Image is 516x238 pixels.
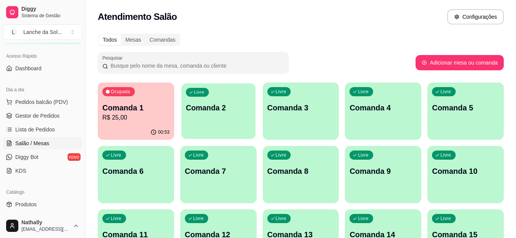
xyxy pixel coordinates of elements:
[276,215,286,222] p: Livre
[3,186,82,198] div: Catálogo
[15,139,49,147] span: Salão / Mesas
[3,165,82,177] a: KDS
[193,215,204,222] p: Livre
[181,83,256,139] button: LivreComanda 2
[15,201,37,208] span: Produtos
[10,28,17,36] span: L
[427,146,504,203] button: LivreComanda 10
[193,152,204,158] p: Livre
[267,166,335,176] p: Comanda 8
[15,153,39,161] span: Diggy Bot
[111,152,121,158] p: Livre
[3,137,82,149] a: Salão / Mesas
[15,112,60,120] span: Gestor de Pedidos
[345,146,421,203] button: LivreComanda 9
[102,113,170,122] p: R$ 25,00
[3,151,82,163] a: Diggy Botnovo
[102,102,170,113] p: Comanda 1
[416,55,504,70] button: Adicionar mesa ou comanda
[23,28,62,36] div: Lanche da Sol ...
[3,84,82,96] div: Dia a dia
[3,62,82,74] a: Dashboard
[21,219,70,226] span: Nathally
[102,55,125,61] label: Pesquisar
[146,34,180,45] div: Comandas
[349,102,417,113] p: Comanda 4
[3,212,82,224] a: Complementos
[427,83,504,140] button: LivreComanda 5
[276,89,286,95] p: Livre
[180,146,257,203] button: LivreComanda 7
[15,167,26,175] span: KDS
[349,166,417,176] p: Comanda 9
[263,146,339,203] button: LivreComanda 8
[98,11,177,23] h2: Atendimento Salão
[3,24,82,40] button: Select a team
[440,89,451,95] p: Livre
[358,215,369,222] p: Livre
[15,98,68,106] span: Pedidos balcão (PDV)
[98,83,174,140] button: OcupadaComanda 1R$ 25,0000:53
[3,96,82,108] button: Pedidos balcão (PDV)
[263,83,339,140] button: LivreComanda 3
[98,146,174,203] button: LivreComanda 6
[345,83,421,140] button: LivreComanda 4
[3,110,82,122] a: Gestor de Pedidos
[21,226,70,232] span: [EMAIL_ADDRESS][DOMAIN_NAME]
[111,215,121,222] p: Livre
[3,217,82,235] button: Nathally[EMAIL_ADDRESS][DOMAIN_NAME]
[3,198,82,210] a: Produtos
[432,166,499,176] p: Comanda 10
[21,13,79,19] span: Sistema de Gestão
[21,6,79,13] span: Diggy
[111,89,130,95] p: Ocupada
[102,166,170,176] p: Comanda 6
[108,62,284,70] input: Pesquisar
[194,89,204,96] p: Livre
[121,34,145,45] div: Mesas
[99,34,121,45] div: Todos
[3,3,82,21] a: DiggySistema de Gestão
[158,129,170,135] p: 00:53
[267,102,335,113] p: Comanda 3
[358,152,369,158] p: Livre
[440,215,451,222] p: Livre
[440,152,451,158] p: Livre
[3,123,82,136] a: Lista de Pedidos
[185,166,252,176] p: Comanda 7
[186,103,251,113] p: Comanda 2
[447,9,504,24] button: Configurações
[432,102,499,113] p: Comanda 5
[276,152,286,158] p: Livre
[15,65,42,72] span: Dashboard
[15,126,55,133] span: Lista de Pedidos
[358,89,369,95] p: Livre
[3,50,82,62] div: Acesso Rápido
